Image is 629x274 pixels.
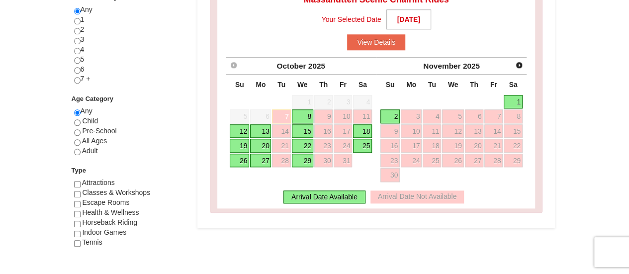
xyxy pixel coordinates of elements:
span: Sunday [386,81,395,89]
div: Any [74,106,185,166]
a: 18 [423,139,441,153]
a: 17 [401,139,422,153]
strong: [DATE] [386,9,431,29]
a: 19 [230,139,249,153]
a: 21 [484,139,503,153]
span: 2025 [463,62,480,70]
span: Horseback Riding [82,218,137,226]
span: November [423,62,460,70]
a: 12 [442,124,463,138]
a: 14 [272,124,290,138]
a: 25 [423,154,441,168]
strong: Age Category [72,95,114,102]
span: Thursday [470,81,478,89]
a: 20 [465,139,484,153]
span: 5 [230,109,249,123]
span: 6 [250,109,271,123]
span: Next [515,61,523,69]
a: 11 [353,109,372,123]
a: 28 [484,154,503,168]
span: Tennis [82,238,102,246]
a: 7 [272,109,290,123]
a: 12 [230,124,249,138]
span: Your Selected Date [322,12,381,27]
a: 16 [380,139,400,153]
a: 30 [314,154,333,168]
span: Wednesday [297,81,308,89]
a: 27 [250,154,271,168]
span: Child [82,117,98,125]
strong: Type [72,167,86,174]
span: October [276,62,306,70]
a: 1 [504,95,523,109]
a: 4 [423,109,441,123]
button: View Details [347,34,405,50]
a: Prev [227,59,241,73]
a: 31 [334,154,352,168]
div: Arrival Date Not Available [370,190,464,203]
span: Attractions [82,179,115,186]
a: 22 [504,139,523,153]
span: Sunday [235,81,244,89]
a: 19 [442,139,463,153]
a: 23 [314,139,333,153]
span: Friday [340,81,347,89]
span: Tuesday [277,81,285,89]
span: Pre-School [82,127,116,135]
a: 15 [292,124,313,138]
span: Saturday [359,81,367,89]
a: 17 [334,124,352,138]
span: Monday [406,81,416,89]
span: Saturday [509,81,518,89]
a: 13 [250,124,271,138]
a: 9 [380,124,400,138]
span: Monday [256,81,266,89]
div: Arrival Date Available [283,190,365,203]
a: 3 [401,109,422,123]
div: Any 1 2 3 4 5 6 7 + [74,5,185,94]
span: Thursday [319,81,328,89]
span: Prev [230,61,238,69]
a: 8 [292,109,313,123]
a: 21 [272,139,290,153]
a: 20 [250,139,271,153]
span: Adult [82,147,98,155]
a: 29 [292,154,313,168]
span: 4 [353,95,372,109]
a: 30 [380,168,400,182]
a: 5 [442,109,463,123]
span: All Ages [82,137,107,145]
a: Next [512,59,526,73]
a: 24 [334,139,352,153]
a: 22 [292,139,313,153]
a: 23 [380,154,400,168]
span: Classes & Workshops [82,188,150,196]
span: 3 [334,95,352,109]
a: 6 [465,109,484,123]
a: 29 [504,154,523,168]
a: 7 [484,109,503,123]
a: 26 [442,154,463,168]
a: 18 [353,124,372,138]
a: 10 [401,124,422,138]
span: Tuesday [428,81,436,89]
span: Health & Wellness [82,208,139,216]
a: 13 [465,124,484,138]
a: 24 [401,154,422,168]
span: 1 [292,95,313,109]
a: 9 [314,109,333,123]
a: 28 [272,154,290,168]
a: 16 [314,124,333,138]
span: Wednesday [448,81,458,89]
span: Friday [490,81,497,89]
span: Indoor Games [82,228,126,236]
span: 2025 [308,62,325,70]
a: 15 [504,124,523,138]
a: 27 [465,154,484,168]
a: 8 [504,109,523,123]
a: 2 [380,109,400,123]
a: 14 [484,124,503,138]
span: 2 [314,95,333,109]
a: 25 [353,139,372,153]
a: 26 [230,154,249,168]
